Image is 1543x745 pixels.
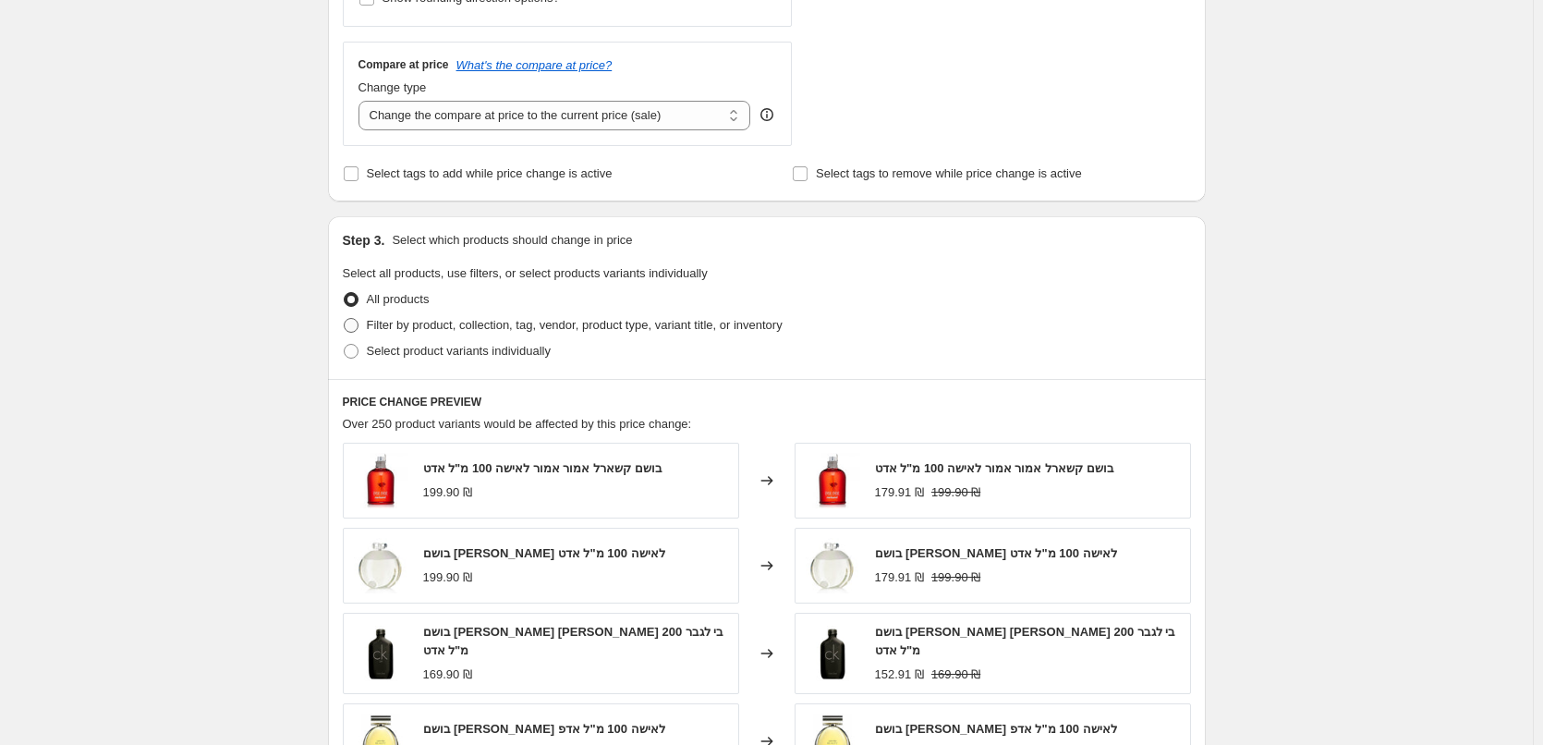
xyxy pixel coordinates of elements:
div: 169.90 ₪ [423,666,472,684]
span: Over 250 product variants would be affected by this price change: [343,417,692,431]
div: 199.90 ₪ [423,568,472,587]
span: Select all products, use filters, or select products variants individually [343,266,708,280]
span: בושם [PERSON_NAME] [PERSON_NAME] בי לגבר 200 מ"ל אדט [423,625,724,657]
img: 4cfbba6d705f3951bcbad2b33cbe7cc0_80x.jpg [805,626,860,681]
span: בושם [PERSON_NAME] לאישה 100 מ"ל אדט [423,546,665,560]
h6: PRICE CHANGE PREVIEW [343,395,1191,409]
div: help [758,105,776,124]
img: 18e3d3ea00ae2091d58deb0f06895ac4_80x.jpg [805,453,860,508]
img: 18e3d3ea00ae2091d58deb0f06895ac4_80x.jpg [353,453,408,508]
span: בושם [PERSON_NAME] לאישה 100 מ"ל אדפ [423,722,665,736]
button: What's the compare at price? [456,58,613,72]
p: Select which products should change in price [392,231,632,250]
span: בושם קשארל אמור אמור לאישה 100 מ"ל אדט [875,461,1114,475]
span: Select tags to add while price change is active [367,166,613,180]
h2: Step 3. [343,231,385,250]
span: בושם קשארל אמור אמור לאישה 100 מ"ל אדט [423,461,662,475]
div: 199.90 ₪ [423,483,472,502]
span: All products [367,292,430,306]
span: בושם [PERSON_NAME] לאישה 100 מ"ל אדט [875,546,1117,560]
strike: 199.90 ₪ [931,483,980,502]
strike: 199.90 ₪ [931,568,980,587]
span: Change type [358,80,427,94]
h3: Compare at price [358,57,449,72]
div: 152.91 ₪ [875,666,924,684]
div: 179.91 ₪ [875,483,924,502]
div: 179.91 ₪ [875,568,924,587]
span: בושם [PERSON_NAME] [PERSON_NAME] בי לגבר 200 מ"ל אדט [875,625,1176,657]
img: 63364df340a643d67eaeba09eb76a8a8_80x.jpg [805,538,860,593]
span: Filter by product, collection, tag, vendor, product type, variant title, or inventory [367,318,783,332]
img: 63364df340a643d67eaeba09eb76a8a8_80x.jpg [353,538,408,593]
strike: 169.90 ₪ [931,666,980,684]
span: Select tags to remove while price change is active [816,166,1082,180]
img: 4cfbba6d705f3951bcbad2b33cbe7cc0_80x.jpg [353,626,408,681]
span: Select product variants individually [367,344,551,358]
span: בושם [PERSON_NAME] לאישה 100 מ"ל אדפ [875,722,1117,736]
